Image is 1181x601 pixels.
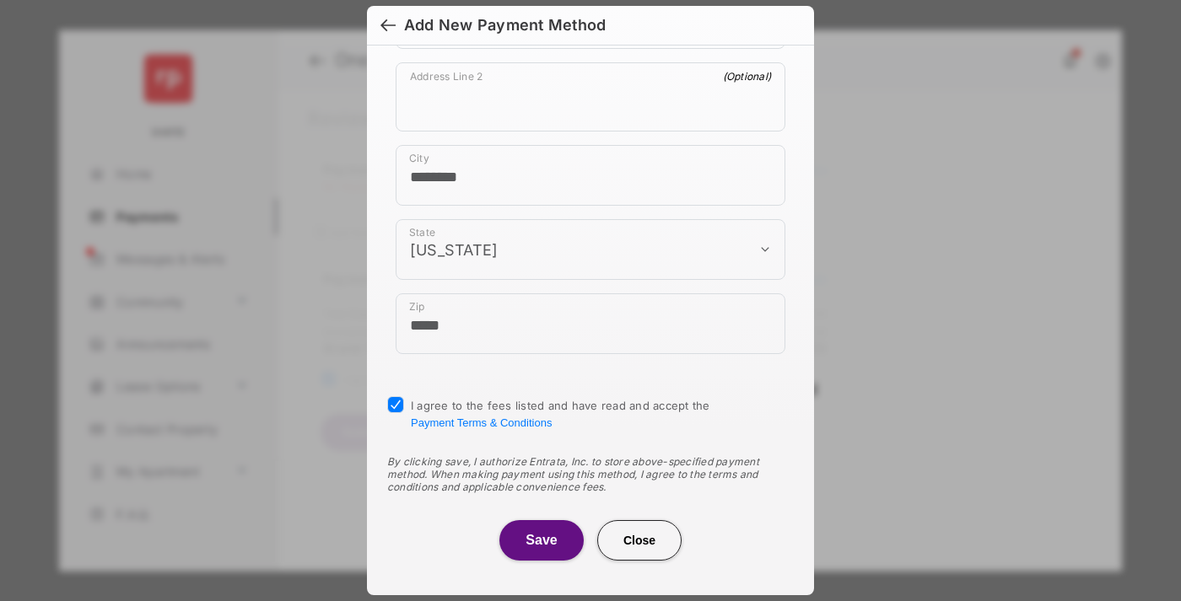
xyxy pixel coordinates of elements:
button: Save [499,520,584,561]
button: Close [597,520,682,561]
div: payment_method_screening[postal_addresses][locality] [396,145,785,206]
div: Add New Payment Method [404,16,606,35]
div: By clicking save, I authorize Entrata, Inc. to store above-specified payment method. When making ... [387,455,794,493]
div: payment_method_screening[postal_addresses][administrativeArea] [396,219,785,280]
button: I agree to the fees listed and have read and accept the [411,416,552,429]
div: payment_method_screening[postal_addresses][postalCode] [396,293,785,354]
div: payment_method_screening[postal_addresses][addressLine2] [396,62,785,131]
span: I agree to the fees listed and have read and accept the [411,399,710,429]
